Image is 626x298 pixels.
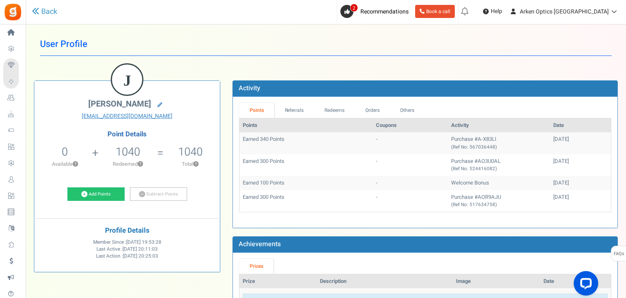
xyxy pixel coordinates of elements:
span: 0 [62,144,68,160]
th: Prize [239,274,317,289]
small: (Ref No: 524416082) [451,165,497,172]
span: FAQs [613,246,624,262]
span: [DATE] 20:25:03 [123,253,158,260]
td: - [373,190,448,212]
h5: 1040 [116,146,140,158]
h4: Point Details [34,131,220,138]
span: [DATE] 19:53:28 [126,239,161,246]
td: Purchase #A-X83LI [448,132,550,154]
h1: User Profile [40,33,612,56]
span: [DATE] 20:11:03 [123,246,158,253]
td: Purchase #AOR9AJU [448,190,550,212]
td: Purchase #AO3U0AL [448,154,550,176]
a: Prizes [239,259,273,274]
div: [DATE] [553,158,608,165]
h4: Profile Details [40,227,214,235]
button: ? [193,162,199,167]
span: Last Action : [96,253,158,260]
span: Member Since : [93,239,161,246]
p: Total [165,160,216,168]
a: Subtract Points [130,187,187,201]
a: Orders [355,103,390,118]
span: Arken Optics [GEOGRAPHIC_DATA] [520,7,609,16]
b: Achievements [239,239,281,249]
figcaption: J [112,64,142,96]
div: [DATE] [553,179,608,187]
a: Points [239,103,274,118]
span: 2 [350,4,358,12]
button: ? [73,162,78,167]
td: Earned 340 Points [239,132,372,154]
th: Points [239,118,372,133]
span: Last Active : [96,246,158,253]
img: Gratisfaction [4,3,22,21]
a: Redeems [314,103,355,118]
a: Referrals [274,103,314,118]
th: Description [317,274,453,289]
td: - [373,176,448,190]
p: Redeemed [99,160,156,168]
a: Add Points [67,187,125,201]
td: - [373,154,448,176]
a: Others [390,103,425,118]
td: - [373,132,448,154]
div: [DATE] [553,136,608,143]
b: Activity [239,83,260,93]
a: Help [480,5,505,18]
th: Date [550,118,611,133]
a: 2 Recommendations [340,5,412,18]
td: Earned 300 Points [239,190,372,212]
h5: 1040 [178,146,203,158]
th: Date [540,274,611,289]
a: Book a call [415,5,455,18]
span: [PERSON_NAME] [88,98,151,110]
span: Help [489,7,502,16]
td: Earned 300 Points [239,154,372,176]
button: ? [138,162,143,167]
td: Welcome Bonus [448,176,550,190]
div: [DATE] [553,193,608,201]
th: Coupons [373,118,448,133]
small: (Ref No: 567036448) [451,144,497,151]
p: Available [38,160,91,168]
th: Image [453,274,540,289]
small: (Ref No: 517634758) [451,201,497,208]
span: Recommendations [360,7,409,16]
a: [EMAIL_ADDRESS][DOMAIN_NAME] [40,112,214,120]
th: Activity [448,118,550,133]
td: Earned 100 Points [239,176,372,190]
